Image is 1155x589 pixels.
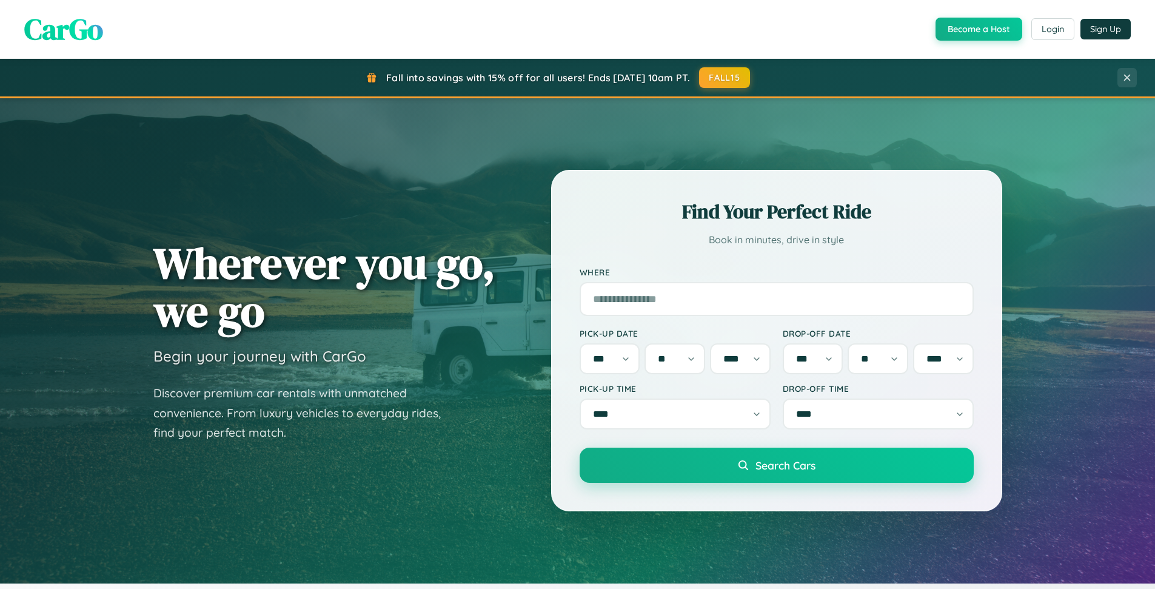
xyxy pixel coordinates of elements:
[783,383,974,394] label: Drop-off Time
[783,328,974,338] label: Drop-off Date
[580,267,974,277] label: Where
[936,18,1022,41] button: Become a Host
[1031,18,1074,40] button: Login
[755,459,815,472] span: Search Cars
[580,448,974,483] button: Search Cars
[153,383,457,443] p: Discover premium car rentals with unmatched convenience. From luxury vehicles to everyday rides, ...
[153,347,366,365] h3: Begin your journey with CarGo
[1080,19,1131,39] button: Sign Up
[580,198,974,225] h2: Find Your Perfect Ride
[580,328,771,338] label: Pick-up Date
[580,383,771,394] label: Pick-up Time
[580,231,974,249] p: Book in minutes, drive in style
[24,9,103,49] span: CarGo
[386,72,690,84] span: Fall into savings with 15% off for all users! Ends [DATE] 10am PT.
[699,67,750,88] button: FALL15
[153,239,495,335] h1: Wherever you go, we go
